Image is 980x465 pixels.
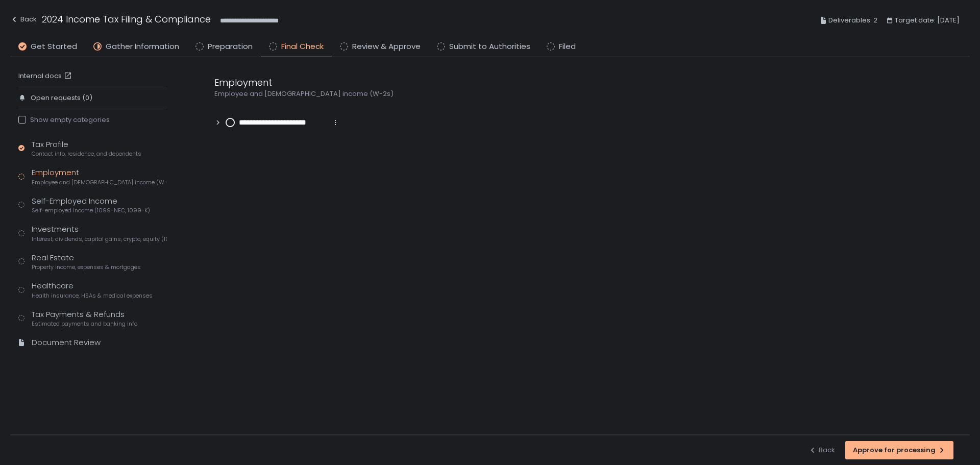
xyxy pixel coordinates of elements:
span: Preparation [208,41,253,53]
span: Target date: [DATE] [895,14,960,27]
span: Open requests (0) [31,93,92,103]
a: Internal docs [18,71,74,81]
div: Approve for processing [853,446,946,455]
button: Back [808,441,835,459]
h1: 2024 Income Tax Filing & Compliance [42,12,211,26]
span: Submit to Authorities [449,41,530,53]
span: Interest, dividends, capital gains, crypto, equity (1099s, K-1s) [32,235,167,243]
div: Tax Payments & Refunds [32,309,137,328]
button: Approve for processing [845,441,953,459]
div: Employment [32,167,167,186]
span: Final Check [281,41,324,53]
button: Back [10,12,37,29]
span: Contact info, residence, and dependents [32,150,141,158]
span: Property income, expenses & mortgages [32,263,141,271]
div: Healthcare [32,280,153,300]
span: Employee and [DEMOGRAPHIC_DATA] income (W-2s) [32,179,167,186]
div: Real Estate [32,252,141,272]
span: Deliverables: 2 [828,14,877,27]
span: Self-employed income (1099-NEC, 1099-K) [32,207,150,214]
div: Employment [214,76,704,89]
span: Estimated payments and banking info [32,320,137,328]
div: Employee and [DEMOGRAPHIC_DATA] income (W-2s) [214,89,704,99]
span: Review & Approve [352,41,421,53]
div: Back [10,13,37,26]
span: Gather Information [106,41,179,53]
div: Self-Employed Income [32,195,150,215]
div: Back [808,446,835,455]
span: Get Started [31,41,77,53]
div: Investments [32,224,167,243]
span: Health insurance, HSAs & medical expenses [32,292,153,300]
span: Filed [559,41,576,53]
div: Tax Profile [32,139,141,158]
div: Document Review [32,337,101,349]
